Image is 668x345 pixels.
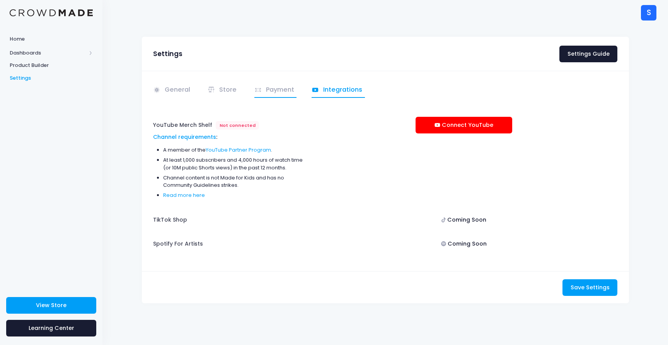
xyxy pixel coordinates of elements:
[206,146,271,154] a: YouTube Partner Program
[208,83,239,98] a: Store
[416,236,512,253] div: Coming Soon
[153,236,203,252] label: Spotify For Artists
[10,61,93,69] span: Product Builder
[6,297,96,314] a: View Store
[29,324,74,332] span: Learning Center
[571,284,610,291] span: Save Settings
[416,212,512,228] div: Coming Soon
[10,9,93,17] img: Logo
[10,49,86,57] span: Dashboards
[163,174,303,189] li: Channel content is not Made for Kids and has no Community Guidelines strikes.
[559,46,617,62] a: Settings Guide
[10,35,93,43] span: Home
[641,5,656,20] div: S
[36,301,66,309] span: View Store
[163,156,303,171] li: At least 1,000 subscribers and 4,000 hours of watch time (or 10M public Shorts views) in the past...
[153,133,216,141] a: Channel requirements
[163,146,303,154] li: A member of the .
[153,83,193,98] a: General
[153,212,187,228] label: TikTok Shop
[153,50,182,58] h3: Settings
[562,279,617,296] button: Save Settings
[312,83,365,98] a: Integrations
[6,320,96,336] a: Learning Center
[10,74,93,82] span: Settings
[163,191,205,199] a: Read more here
[416,117,512,133] a: Connect YouTube
[254,83,297,98] a: Payment
[153,117,212,133] label: YouTube Merch Shelf
[216,121,259,130] span: Not connected
[153,133,303,141] div: :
